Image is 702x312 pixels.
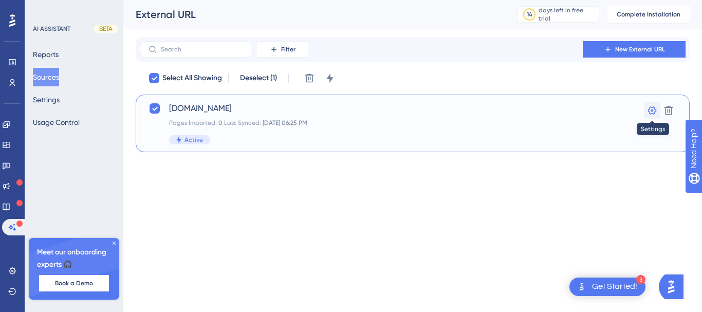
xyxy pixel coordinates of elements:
[184,136,203,144] span: Active
[263,119,307,126] span: [DATE] 06:25 PM
[659,271,690,302] iframe: UserGuiding AI Assistant Launcher
[169,102,574,115] span: [DOMAIN_NAME]
[240,72,277,84] span: Deselect (1)
[583,41,686,58] button: New External URL
[33,45,59,64] button: Reports
[218,119,223,126] span: 0
[235,69,282,87] button: Deselect (1)
[24,3,64,15] span: Need Help?
[39,275,109,291] button: Book a Demo
[33,90,60,109] button: Settings
[539,6,596,23] div: days left in free trial
[615,45,665,53] span: New External URL
[257,41,308,58] button: Filter
[161,46,244,53] input: Search
[576,281,588,293] img: launcher-image-alternative-text
[617,10,680,19] span: Complete Installation
[169,119,574,127] div: Pages Imported: Last Synced:
[592,281,637,292] div: Get Started!
[94,25,118,33] div: BETA
[569,278,645,296] div: Open Get Started! checklist, remaining modules: 3
[607,6,690,23] button: Complete Installation
[33,25,70,33] div: AI ASSISTANT
[636,275,645,284] div: 3
[55,279,93,287] span: Book a Demo
[33,113,80,132] button: Usage Control
[136,7,491,22] div: External URL
[33,68,59,86] button: Sources
[37,246,111,271] span: Meet our onboarding experts 🎧
[281,45,295,53] span: Filter
[527,10,532,19] div: 14
[162,72,222,84] span: Select All Showing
